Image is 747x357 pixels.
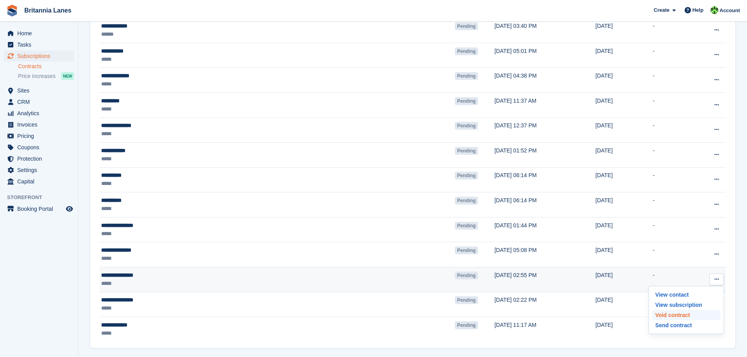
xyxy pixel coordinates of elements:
[4,176,74,187] a: menu
[494,192,596,217] td: [DATE] 06:14 PM
[596,242,653,267] td: [DATE]
[17,28,64,39] span: Home
[596,192,653,217] td: [DATE]
[455,122,478,130] span: Pending
[596,18,653,43] td: [DATE]
[4,165,74,176] a: menu
[4,28,74,39] a: menu
[494,267,596,292] td: [DATE] 02:55 PM
[494,317,596,342] td: [DATE] 11:17 AM
[652,300,720,310] a: View subscription
[17,165,64,176] span: Settings
[654,6,669,14] span: Create
[652,290,720,300] a: View contact
[653,167,698,192] td: -
[596,167,653,192] td: [DATE]
[596,143,653,168] td: [DATE]
[455,296,478,304] span: Pending
[455,72,478,80] span: Pending
[596,292,653,317] td: [DATE]
[720,7,740,14] span: Account
[17,142,64,153] span: Coupons
[65,204,74,214] a: Preview store
[455,321,478,329] span: Pending
[17,85,64,96] span: Sites
[455,47,478,55] span: Pending
[17,176,64,187] span: Capital
[4,96,74,107] a: menu
[692,6,703,14] span: Help
[4,85,74,96] a: menu
[494,167,596,192] td: [DATE] 06:14 PM
[4,39,74,50] a: menu
[455,97,478,105] span: Pending
[7,194,78,201] span: Storefront
[494,18,596,43] td: [DATE] 03:40 PM
[6,5,18,16] img: stora-icon-8386f47178a22dfd0bd8f6a31ec36ba5ce8667c1dd55bd0f319d3a0aa187defe.svg
[4,203,74,214] a: menu
[17,153,64,164] span: Protection
[17,96,64,107] span: CRM
[652,310,720,320] a: Void contract
[494,43,596,68] td: [DATE] 05:01 PM
[653,242,698,267] td: -
[18,63,74,70] a: Contracts
[596,43,653,68] td: [DATE]
[21,4,75,17] a: Britannia Lanes
[494,217,596,242] td: [DATE] 01:44 PM
[61,72,74,80] div: NEW
[455,246,478,254] span: Pending
[455,22,478,30] span: Pending
[653,68,698,93] td: -
[4,153,74,164] a: menu
[494,118,596,143] td: [DATE] 12:37 PM
[653,92,698,118] td: -
[17,51,64,62] span: Subscriptions
[653,18,698,43] td: -
[455,147,478,155] span: Pending
[17,39,64,50] span: Tasks
[711,6,718,14] img: Robert Parr
[653,118,698,143] td: -
[596,317,653,342] td: [DATE]
[653,143,698,168] td: -
[17,108,64,119] span: Analytics
[4,51,74,62] a: menu
[494,242,596,267] td: [DATE] 05:08 PM
[494,292,596,317] td: [DATE] 02:22 PM
[4,142,74,153] a: menu
[455,197,478,205] span: Pending
[494,92,596,118] td: [DATE] 11:37 AM
[17,203,64,214] span: Booking Portal
[17,130,64,141] span: Pricing
[18,72,56,80] span: Price increases
[18,72,74,80] a: Price increases NEW
[596,217,653,242] td: [DATE]
[494,143,596,168] td: [DATE] 01:52 PM
[596,92,653,118] td: [DATE]
[653,192,698,217] td: -
[4,119,74,130] a: menu
[4,108,74,119] a: menu
[455,172,478,179] span: Pending
[455,272,478,279] span: Pending
[653,267,698,292] td: -
[653,43,698,68] td: -
[596,68,653,93] td: [DATE]
[652,320,720,330] a: Send contract
[17,119,64,130] span: Invoices
[596,118,653,143] td: [DATE]
[455,222,478,230] span: Pending
[494,68,596,93] td: [DATE] 04:38 PM
[596,267,653,292] td: [DATE]
[653,217,698,242] td: -
[4,130,74,141] a: menu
